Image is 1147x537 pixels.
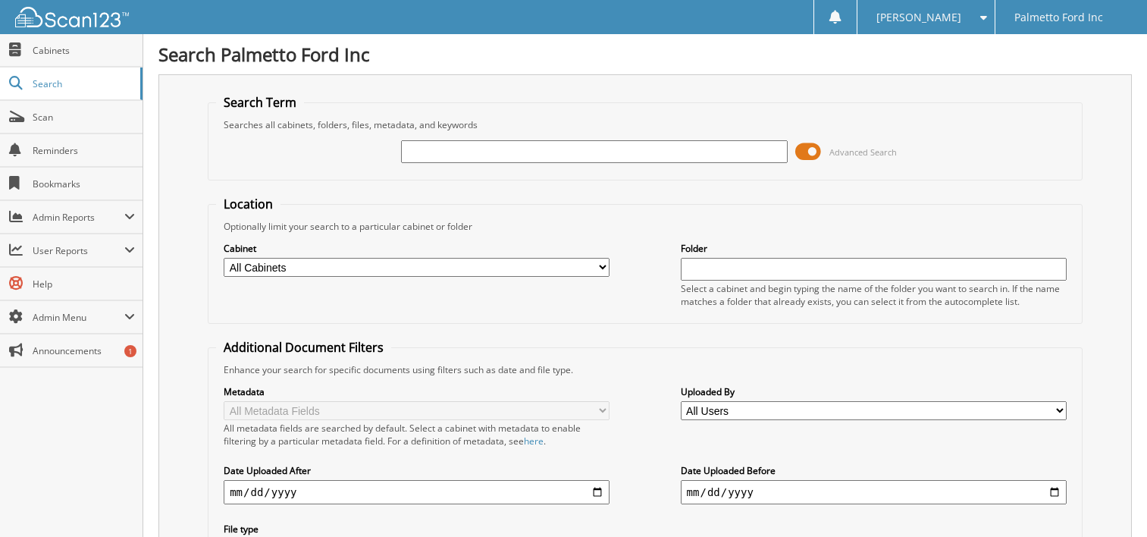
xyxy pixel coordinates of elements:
div: 1 [124,345,136,357]
label: File type [224,523,610,535]
legend: Location [216,196,280,212]
span: Announcements [33,344,135,357]
div: Select a cabinet and begin typing the name of the folder you want to search in. If the name match... [681,282,1067,308]
span: Advanced Search [829,146,897,158]
a: here [524,435,544,447]
legend: Search Term [216,94,304,111]
label: Date Uploaded After [224,464,610,477]
span: User Reports [33,244,124,257]
span: Scan [33,111,135,124]
span: Admin Menu [33,311,124,324]
div: All metadata fields are searched by default. Select a cabinet with metadata to enable filtering b... [224,422,610,447]
span: Search [33,77,133,90]
legend: Additional Document Filters [216,339,391,356]
span: Help [33,278,135,290]
div: Enhance your search for specific documents using filters such as date and file type. [216,363,1074,376]
span: Palmetto Ford Inc [1014,13,1103,22]
span: Bookmarks [33,177,135,190]
label: Date Uploaded Before [681,464,1067,477]
div: Searches all cabinets, folders, files, metadata, and keywords [216,118,1074,131]
h1: Search Palmetto Ford Inc [158,42,1132,67]
label: Uploaded By [681,385,1067,398]
img: scan123-logo-white.svg [15,7,129,27]
label: Folder [681,242,1067,255]
div: Optionally limit your search to a particular cabinet or folder [216,220,1074,233]
label: Metadata [224,385,610,398]
span: [PERSON_NAME] [876,13,961,22]
input: start [224,480,610,504]
span: Reminders [33,144,135,157]
span: Admin Reports [33,211,124,224]
input: end [681,480,1067,504]
span: Cabinets [33,44,135,57]
label: Cabinet [224,242,610,255]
